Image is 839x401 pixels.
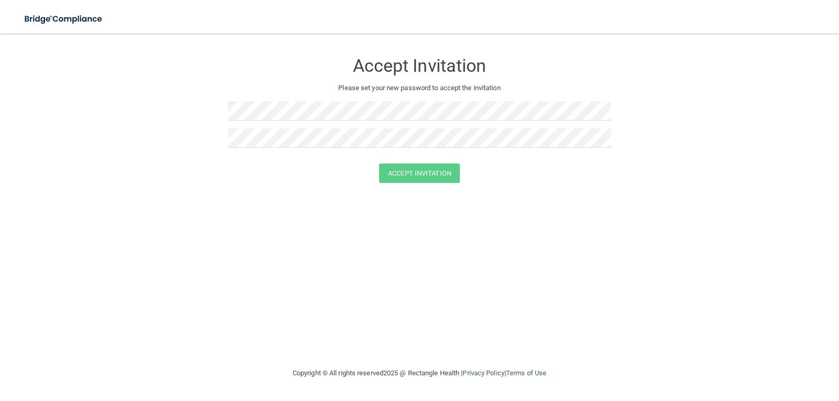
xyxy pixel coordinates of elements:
p: Please set your new password to accept the invitation [236,82,603,94]
h3: Accept Invitation [228,56,611,75]
a: Terms of Use [506,369,546,377]
div: Copyright © All rights reserved 2025 @ Rectangle Health | | [228,356,611,390]
button: Accept Invitation [379,164,460,183]
a: Privacy Policy [462,369,504,377]
img: bridge_compliance_login_screen.278c3ca4.svg [16,8,112,30]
